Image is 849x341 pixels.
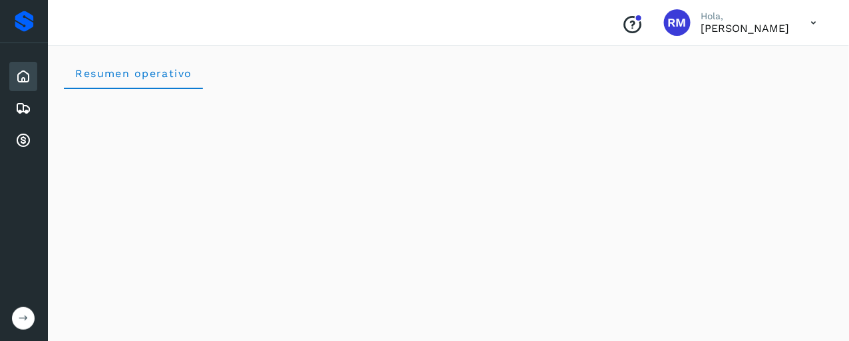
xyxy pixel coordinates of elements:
div: Embarques [9,94,37,123]
div: Inicio [9,62,37,91]
p: RICARDO MONTEMAYOR [701,22,790,35]
span: Resumen operativo [75,67,192,80]
p: Hola, [701,11,790,22]
div: Cuentas por cobrar [9,126,37,155]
